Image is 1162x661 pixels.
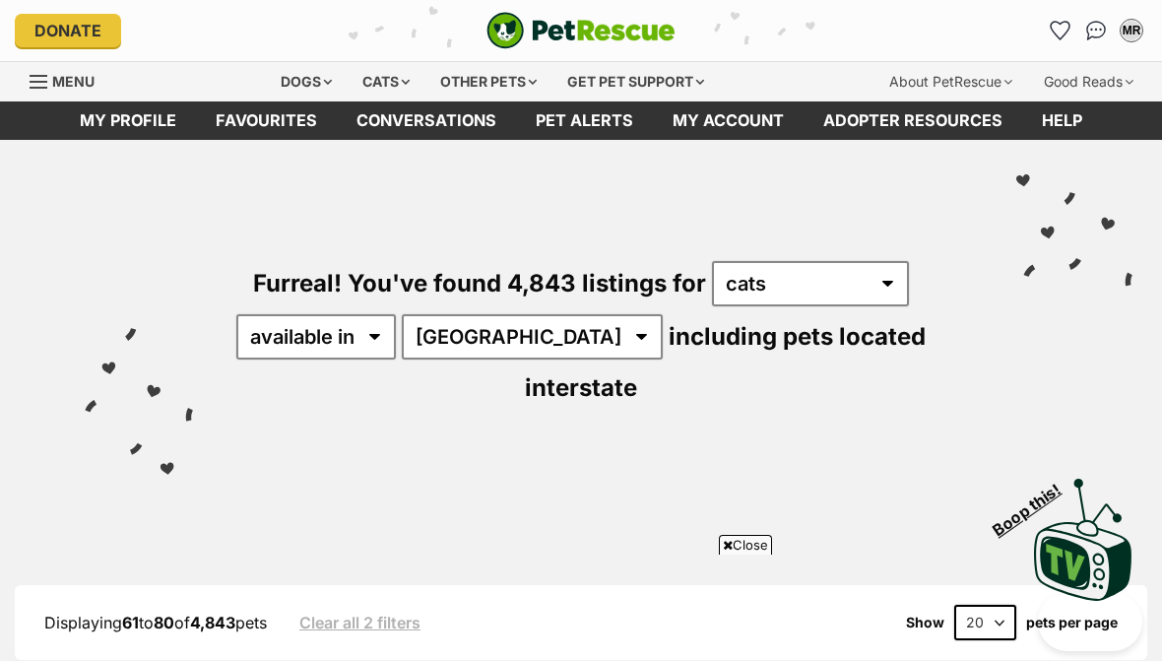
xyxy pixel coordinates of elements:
div: Other pets [426,62,550,101]
iframe: Advertisement [103,562,1059,651]
span: Menu [52,73,95,90]
img: logo-cat-932fe2b9b8326f06289b0f2fb663e598f794de774fb13d1741a6617ecf9a85b4.svg [486,12,676,49]
div: Cats [349,62,423,101]
button: My account [1116,15,1147,46]
a: PetRescue [486,12,676,49]
a: Menu [30,62,108,98]
span: Close [719,535,772,555]
a: My account [653,101,804,140]
span: Boop this! [990,468,1080,539]
a: Favourites [1045,15,1076,46]
a: Conversations [1080,15,1112,46]
div: About PetRescue [875,62,1026,101]
span: Displaying to of pets [44,613,267,632]
a: Donate [15,14,121,47]
a: conversations [337,101,516,140]
a: My profile [60,101,196,140]
iframe: Help Scout Beacon - Open [1038,592,1142,651]
a: Boop this! [1034,461,1132,605]
a: Help [1022,101,1102,140]
a: Pet alerts [516,101,653,140]
div: Get pet support [553,62,718,101]
span: Furreal! You've found 4,843 listings for [253,269,706,297]
span: including pets located interstate [525,322,926,402]
a: Adopter resources [804,101,1022,140]
ul: Account quick links [1045,15,1147,46]
div: Dogs [267,62,346,101]
img: PetRescue TV logo [1034,479,1132,601]
div: MR [1122,21,1141,40]
a: Favourites [196,101,337,140]
img: chat-41dd97257d64d25036548639549fe6c8038ab92f7586957e7f3b1b290dea8141.svg [1086,21,1107,40]
div: Good Reads [1030,62,1147,101]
